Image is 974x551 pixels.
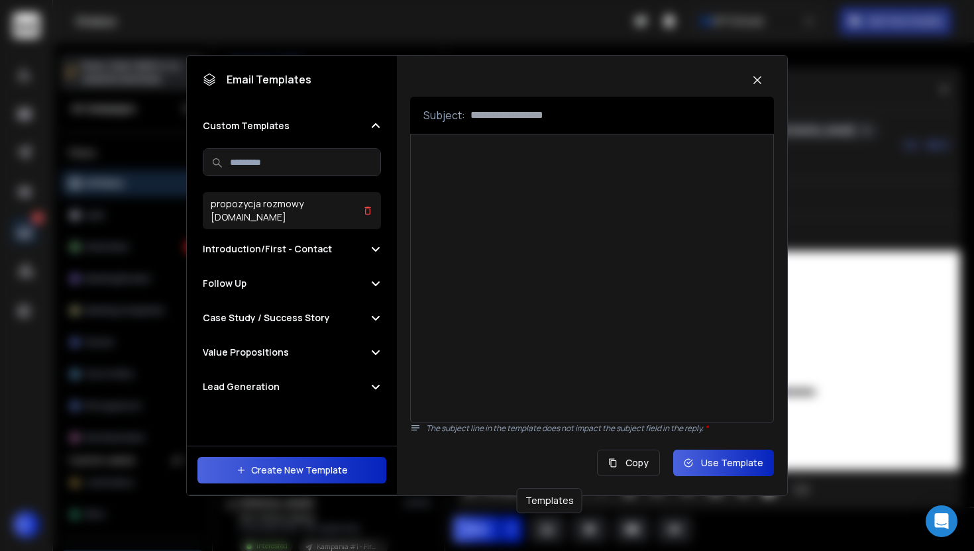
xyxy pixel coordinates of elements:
[423,107,465,123] p: Subject:
[426,423,773,434] p: The subject line in the template does not impact the subject field in the
[517,488,582,513] div: Templates
[597,450,660,476] button: Copy
[926,505,957,537] div: Open Intercom Messenger
[673,450,774,476] button: Use Template
[684,423,708,434] span: reply.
